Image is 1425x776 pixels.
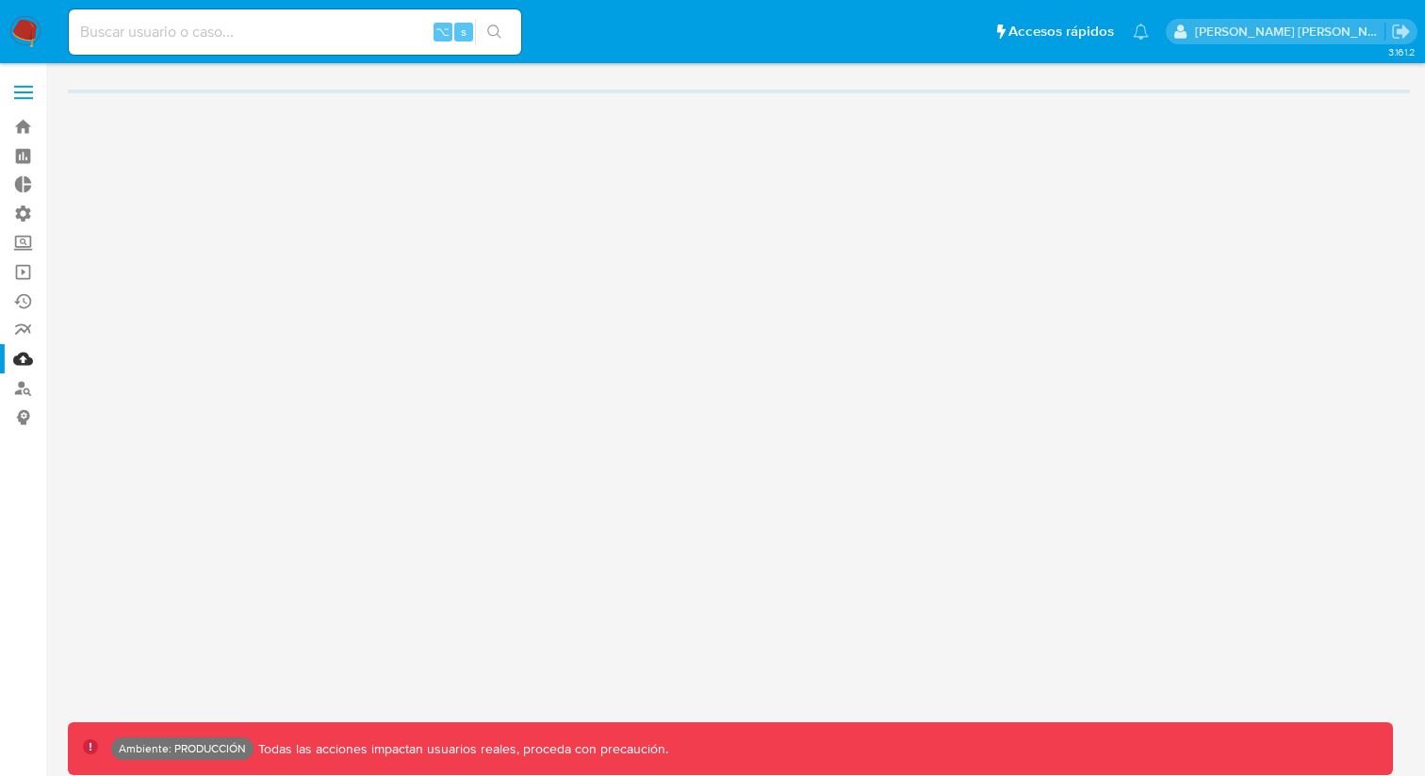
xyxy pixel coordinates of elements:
span: Accesos rápidos [1008,22,1114,41]
p: edwin.alonso@mercadolibre.com.co [1195,23,1385,41]
span: ⌥ [435,23,450,41]
p: Todas las acciones impactan usuarios reales, proceda con precaución. [254,740,668,758]
button: search-icon [475,19,514,45]
input: Buscar usuario o caso... [69,20,521,44]
p: Ambiente: PRODUCCIÓN [119,745,246,752]
span: s [461,23,467,41]
a: Notificaciones [1133,24,1149,40]
a: Salir [1391,22,1411,41]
